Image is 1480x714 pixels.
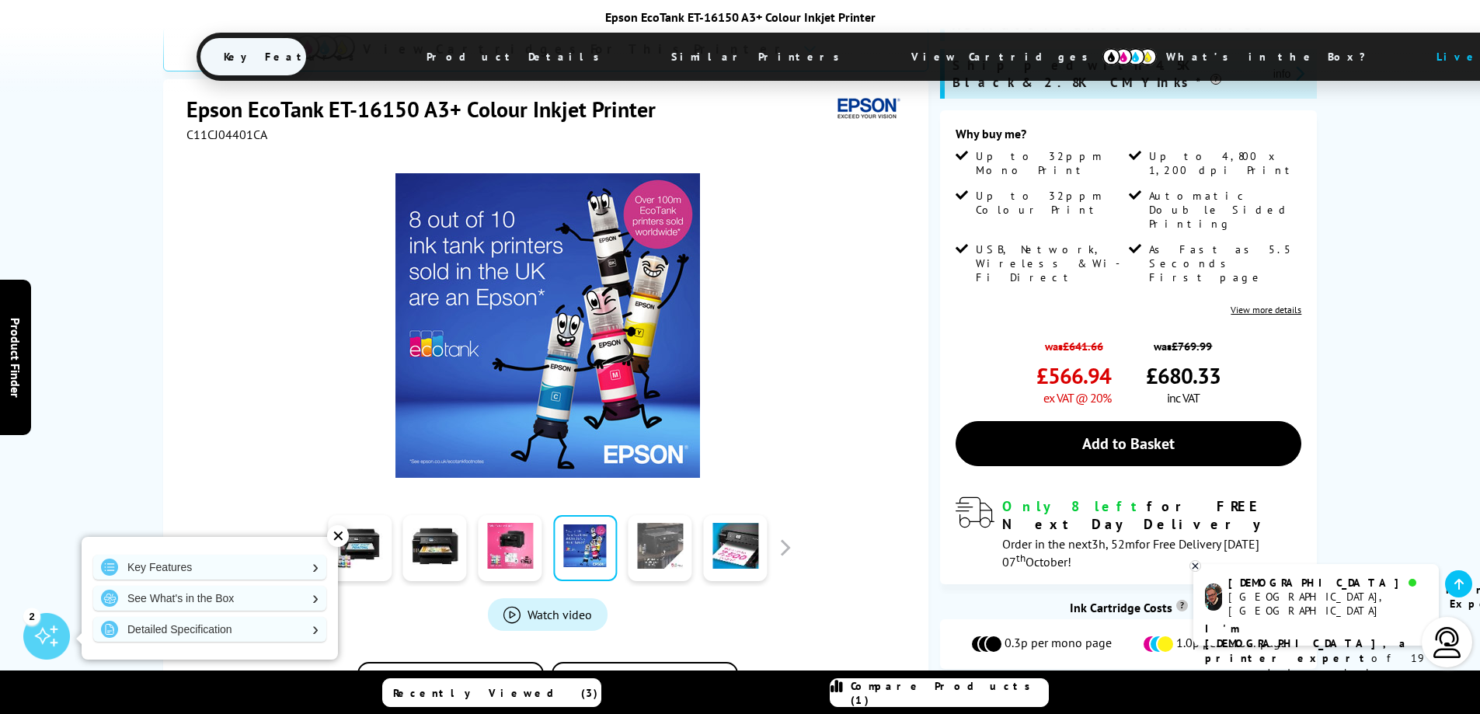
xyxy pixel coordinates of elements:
[1016,551,1026,565] sup: th
[488,598,608,631] a: Product_All_Videos
[200,38,386,75] span: Key Features
[1102,48,1157,65] img: cmyk-icon.svg
[648,38,871,75] span: Similar Printers
[1176,600,1188,611] sup: Cost per page
[552,662,738,706] button: In the Box
[1005,635,1112,653] span: 0.3p per mono page
[8,317,23,397] span: Product Finder
[1231,304,1301,315] a: View more details
[93,617,326,642] a: Detailed Specification
[1043,390,1111,406] span: ex VAT @ 20%
[327,525,349,547] div: ✕
[831,95,903,124] img: Epson
[1149,149,1298,177] span: Up to 4,800 x 1,200 dpi Print
[851,679,1048,707] span: Compare Products (1)
[888,37,1126,77] span: View Cartridges
[956,497,1301,569] div: modal_delivery
[1228,576,1426,590] div: [DEMOGRAPHIC_DATA]
[1146,331,1221,354] span: was
[1143,38,1404,75] span: What’s in the Box?
[528,607,592,622] span: Watch video
[1228,590,1426,618] div: [GEOGRAPHIC_DATA], [GEOGRAPHIC_DATA]
[1002,497,1301,533] div: for FREE Next Day Delivery
[395,173,700,478] img: Epson EcoTank ET-16150 Thumbnail
[357,662,544,706] button: Add to Compare
[1432,627,1463,658] img: user-headset-light.svg
[1205,622,1410,665] b: I'm [DEMOGRAPHIC_DATA], a printer expert
[940,600,1317,615] div: Ink Cartridge Costs
[1002,497,1147,515] span: Only 8 left
[1149,189,1298,231] span: Automatic Double Sided Printing
[1002,536,1259,569] span: Order in the next for Free Delivery [DATE] 07 October!
[23,608,40,625] div: 2
[382,678,601,707] a: Recently Viewed (3)
[976,242,1125,284] span: USB, Network, Wireless & Wi-Fi Direct
[956,126,1301,149] div: Why buy me?
[93,555,326,580] a: Key Features
[1063,339,1103,354] strike: £641.66
[393,686,598,700] span: Recently Viewed (3)
[1149,242,1298,284] span: As Fast as 5.5 Seconds First page
[956,421,1301,466] a: Add to Basket
[186,127,267,142] span: C11CJ04401CA
[1205,583,1222,611] img: chris-livechat.png
[403,38,631,75] span: Product Details
[1167,390,1200,406] span: inc VAT
[1172,339,1212,354] strike: £769.99
[1036,361,1111,390] span: £566.94
[1146,361,1221,390] span: £680.33
[1205,622,1427,710] p: of 19 years! I can help you choose the right product
[1036,331,1111,354] span: was
[1092,536,1135,552] span: 3h, 52m
[830,678,1049,707] a: Compare Products (1)
[976,189,1125,217] span: Up to 32ppm Colour Print
[186,95,671,124] h1: Epson EcoTank ET-16150 A3+ Colour Inkjet Printer
[1176,635,1287,653] span: 1.0p per colour page
[976,149,1125,177] span: Up to 32ppm Mono Print
[197,9,1284,25] div: Epson EcoTank ET-16150 A3+ Colour Inkjet Printer
[93,586,326,611] a: See What's in the Box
